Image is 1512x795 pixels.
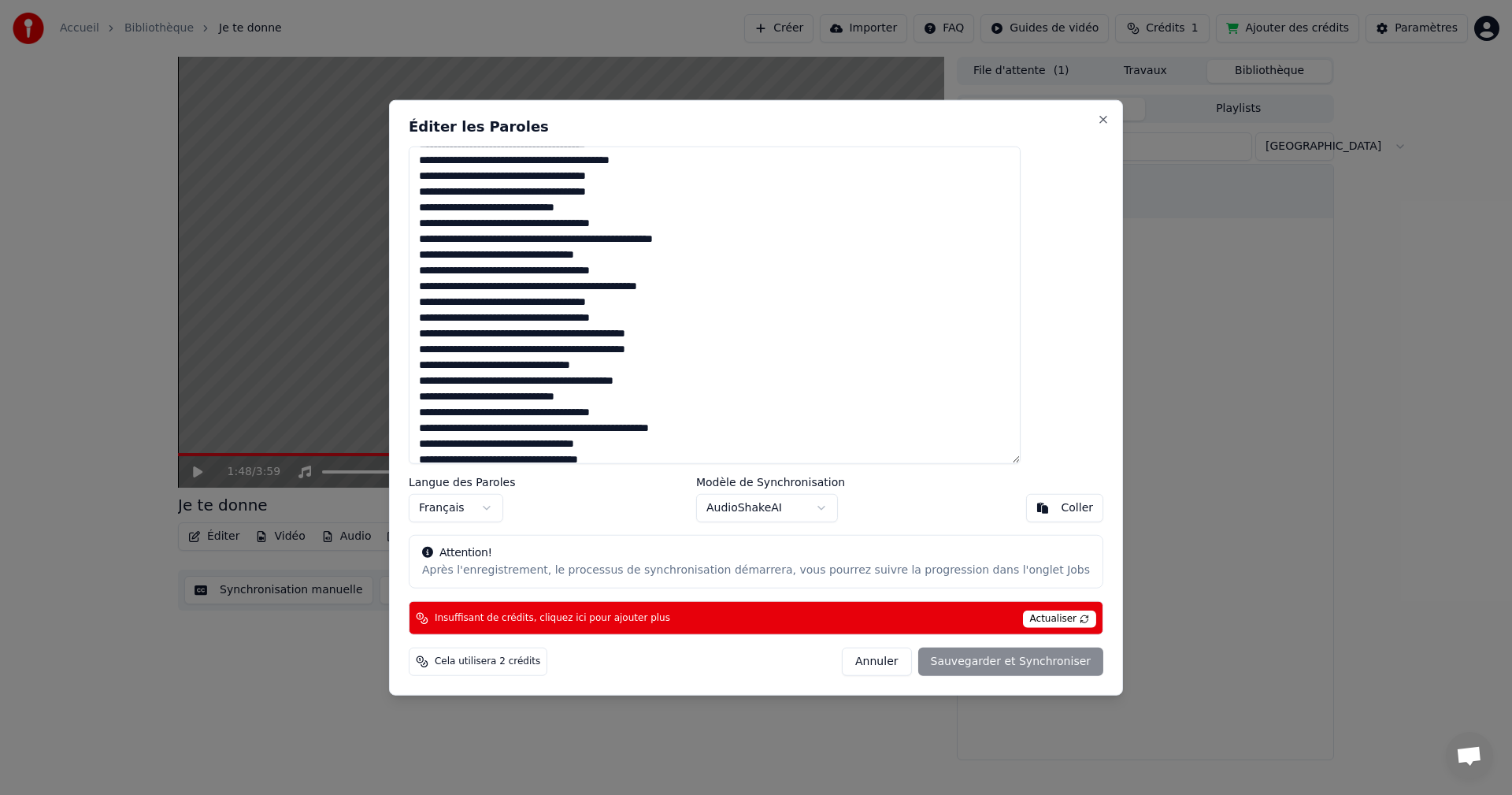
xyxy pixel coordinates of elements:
[409,119,1103,133] h2: Éditer les Paroles
[696,477,845,488] label: Modèle de Synchronisation
[409,477,516,488] label: Langue des Paroles
[842,648,911,676] button: Annuler
[1062,500,1094,516] div: Coller
[435,611,670,624] span: Insuffisant de crédits, cliquez ici pour ajouter plus
[1026,494,1104,522] button: Coller
[422,563,1090,578] div: Après l'enregistrement, le processus de synchronisation démarrera, vous pourrez suivre la progres...
[435,656,540,668] span: Cela utilisera 2 crédits
[1023,611,1097,628] span: Actualiser
[422,545,1090,561] div: Attention!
